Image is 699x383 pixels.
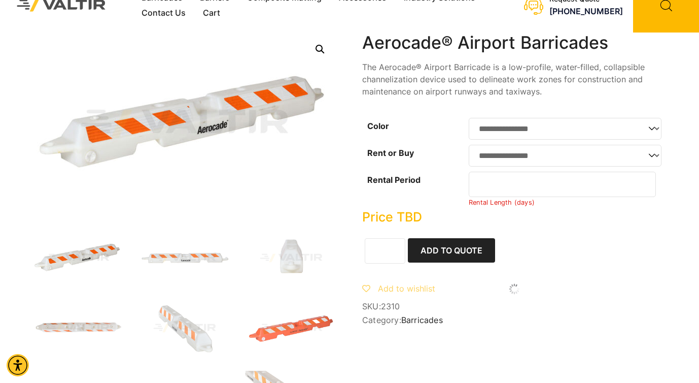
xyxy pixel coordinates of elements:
[362,33,667,53] h1: Aerocade® Airport Barricades
[469,199,535,206] small: Rental Length (days)
[246,231,337,285] img: A white plastic container with a spout, featuring horizontal red stripes on the side.
[32,301,124,356] img: text, letter
[139,231,230,285] img: A white safety barrier with orange reflective stripes and the brand name "Aerocade" printed on it.
[194,6,229,21] a: Cart
[133,6,194,21] a: Contact Us
[362,61,667,98] p: The Aerocade® Airport Barricade is a low-profile, water-filled, collapsible channelization device...
[7,354,29,376] div: Accessibility Menu
[365,238,405,264] input: Product quantity
[469,172,656,197] input: Number
[381,301,400,311] span: 2310
[311,40,329,58] a: Open this option
[246,301,337,356] img: An orange traffic barrier with reflective white stripes, designed for safety and visibility.
[362,209,422,225] bdi: Price TBD
[408,238,495,263] button: Add to Quote
[367,148,414,158] label: Rent or Buy
[362,315,667,325] span: Category:
[362,169,469,209] th: Rental Period
[401,315,443,325] a: Barricades
[549,6,623,16] a: call (888) 496-3625
[139,301,230,356] img: A white traffic barrier with orange and white reflective stripes, designed for road safety and de...
[32,231,124,285] img: Aerocade_Nat_3Q-1.jpg
[362,302,667,311] span: SKU:
[367,121,389,131] label: Color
